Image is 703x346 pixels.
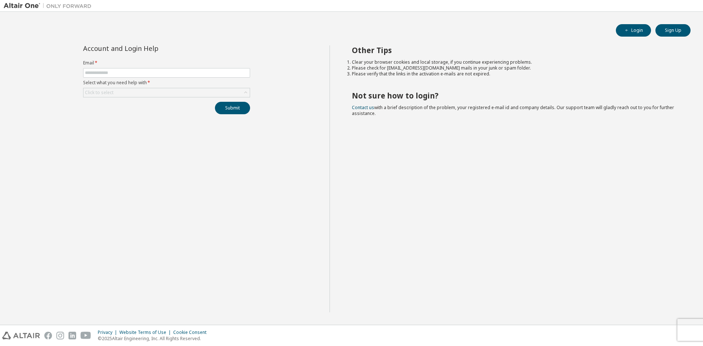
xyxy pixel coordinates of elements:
div: Click to select [83,88,250,97]
h2: Not sure how to login? [352,91,678,100]
div: Cookie Consent [173,330,211,335]
img: youtube.svg [81,332,91,339]
li: Clear your browser cookies and local storage, if you continue experiencing problems. [352,59,678,65]
img: Altair One [4,2,95,10]
label: Select what you need help with [83,80,250,86]
h2: Other Tips [352,45,678,55]
div: Account and Login Help [83,45,217,51]
button: Login [616,24,651,37]
span: with a brief description of the problem, your registered e-mail id and company details. Our suppo... [352,104,674,116]
label: Email [83,60,250,66]
img: facebook.svg [44,332,52,339]
img: instagram.svg [56,332,64,339]
div: Privacy [98,330,119,335]
img: linkedin.svg [68,332,76,339]
li: Please check for [EMAIL_ADDRESS][DOMAIN_NAME] mails in your junk or spam folder. [352,65,678,71]
a: Contact us [352,104,374,111]
div: Website Terms of Use [119,330,173,335]
p: © 2025 Altair Engineering, Inc. All Rights Reserved. [98,335,211,342]
img: altair_logo.svg [2,332,40,339]
button: Sign Up [655,24,691,37]
button: Submit [215,102,250,114]
li: Please verify that the links in the activation e-mails are not expired. [352,71,678,77]
div: Click to select [85,90,114,96]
